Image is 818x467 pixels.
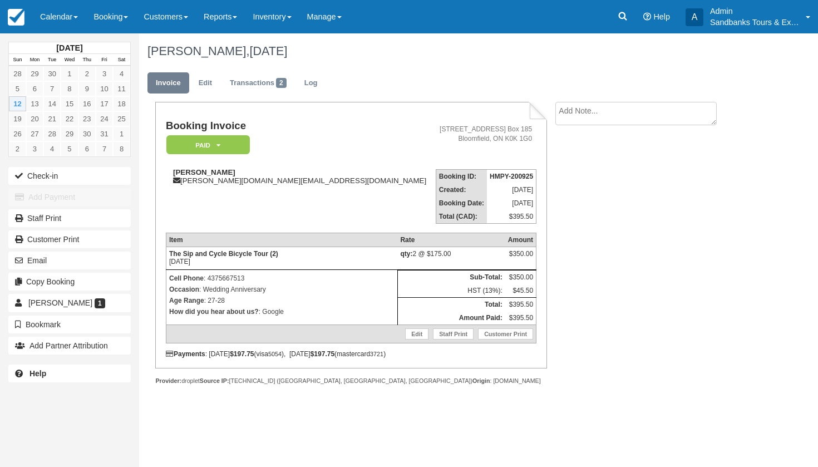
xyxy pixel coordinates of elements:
[505,298,536,312] td: $395.50
[487,196,536,210] td: [DATE]
[505,233,536,247] th: Amount
[78,126,96,141] a: 30
[397,271,505,284] th: Sub-Total:
[43,96,61,111] a: 14
[78,54,96,66] th: Thu
[166,168,433,185] div: [PERSON_NAME][DOMAIN_NAME][EMAIL_ADDRESS][DOMAIN_NAME]
[173,168,235,176] strong: [PERSON_NAME]
[508,250,533,267] div: $350.00
[166,135,250,155] em: Paid
[61,126,78,141] a: 29
[43,66,61,81] a: 30
[169,273,395,284] p: : 4375667513
[96,54,113,66] th: Fri
[8,230,131,248] a: Customer Print
[433,328,474,340] a: Staff Print
[405,328,428,340] a: Edit
[96,111,113,126] a: 24
[166,233,397,247] th: Item
[8,365,131,382] a: Help
[505,284,536,298] td: $45.50
[26,66,43,81] a: 29
[113,96,130,111] a: 18
[9,66,26,81] a: 28
[169,306,395,317] p: : Google
[113,141,130,156] a: 8
[169,286,199,293] strong: Occasion
[653,12,670,21] span: Help
[8,273,131,291] button: Copy Booking
[436,170,487,184] th: Booking ID:
[113,81,130,96] a: 11
[397,311,505,325] th: Amount Paid:
[78,81,96,96] a: 9
[296,72,326,94] a: Log
[96,81,113,96] a: 10
[8,167,131,185] button: Check-in
[26,96,43,111] a: 13
[61,81,78,96] a: 8
[169,250,278,258] strong: The Sip and Cycle Bicycle Tour (2)
[487,183,536,196] td: [DATE]
[26,126,43,141] a: 27
[61,111,78,126] a: 22
[686,8,703,26] div: A
[8,9,24,26] img: checkfront-main-nav-mini-logo.png
[166,247,397,270] td: [DATE]
[200,377,229,384] strong: Source IP:
[26,111,43,126] a: 20
[472,377,490,384] strong: Origin
[155,377,181,384] strong: Provider:
[43,111,61,126] a: 21
[370,351,383,357] small: 3721
[397,284,505,298] td: HST (13%):
[147,72,189,94] a: Invoice
[166,350,536,358] div: : [DATE] (visa ), [DATE] (mastercard )
[26,54,43,66] th: Mon
[78,141,96,156] a: 6
[96,66,113,81] a: 3
[78,66,96,81] a: 2
[29,369,46,378] b: Help
[268,351,282,357] small: 5054
[505,311,536,325] td: $395.50
[61,96,78,111] a: 15
[169,308,259,316] strong: How did you hear about us?
[113,126,130,141] a: 1
[169,284,395,295] p: : Wedding Anniversary
[61,54,78,66] th: Wed
[78,96,96,111] a: 16
[8,337,131,355] button: Add Partner Attribution
[710,6,799,17] p: Admin
[710,17,799,28] p: Sandbanks Tours & Experiences
[169,295,395,306] p: : 27-28
[166,135,246,155] a: Paid
[43,81,61,96] a: 7
[311,350,334,358] strong: $197.75
[9,96,26,111] a: 12
[61,141,78,156] a: 5
[43,126,61,141] a: 28
[43,54,61,66] th: Tue
[8,188,131,206] button: Add Payment
[166,350,205,358] strong: Payments
[96,96,113,111] a: 17
[169,274,204,282] strong: Cell Phone
[113,111,130,126] a: 25
[169,297,204,304] strong: Age Range
[490,173,533,180] strong: HMPY-200925
[436,196,487,210] th: Booking Date:
[478,328,533,340] a: Customer Print
[487,210,536,224] td: $395.50
[26,81,43,96] a: 6
[9,141,26,156] a: 2
[276,78,287,88] span: 2
[249,44,287,58] span: [DATE]
[78,111,96,126] a: 23
[230,350,254,358] strong: $197.75
[113,66,130,81] a: 4
[8,316,131,333] button: Bookmark
[28,298,92,307] span: [PERSON_NAME]
[397,298,505,312] th: Total:
[155,377,546,385] div: droplet [TECHNICAL_ID] ([GEOGRAPHIC_DATA], [GEOGRAPHIC_DATA], [GEOGRAPHIC_DATA]) : [DOMAIN_NAME]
